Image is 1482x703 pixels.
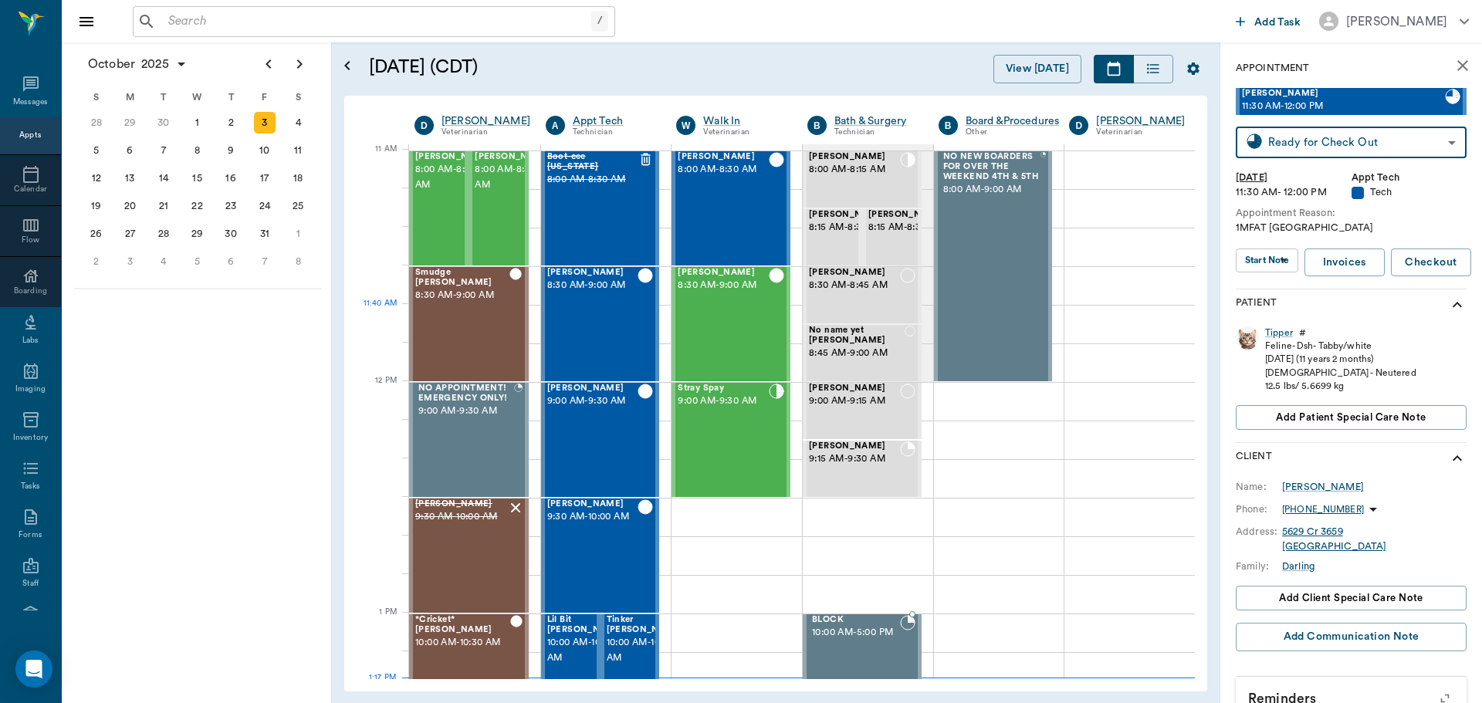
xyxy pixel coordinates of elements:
[409,266,529,382] div: CHECKED_OUT, 8:30 AM - 9:00 AM
[1096,126,1185,139] div: Veterinarian
[607,615,684,635] span: Tinker [PERSON_NAME]
[153,251,174,272] div: Tuesday, November 4, 2025
[254,167,276,189] div: Friday, October 17, 2025
[287,195,309,217] div: Saturday, October 25, 2025
[1448,296,1467,314] svg: show more
[86,195,107,217] div: Sunday, October 19, 2025
[703,113,784,129] div: Walk In
[1096,113,1185,129] a: [PERSON_NAME]
[1242,99,1445,114] span: 11:30 AM - 12:00 PM
[187,140,208,161] div: Wednesday, October 8, 2025
[1236,525,1282,539] div: Address:
[547,278,638,293] span: 8:30 AM - 9:00 AM
[678,152,769,162] span: [PERSON_NAME]
[369,55,729,79] h5: [DATE] (CDT)
[672,150,790,266] div: CHECKED_OUT, 8:00 AM - 8:30 AM
[287,167,309,189] div: Saturday, October 18, 2025
[678,278,769,293] span: 8:30 AM - 9:00 AM
[415,152,492,162] span: [PERSON_NAME]
[547,268,638,278] span: [PERSON_NAME]
[541,382,660,498] div: CHECKED_OUT, 9:00 AM - 9:30 AM
[1236,586,1467,610] button: Add client Special Care Note
[809,451,900,467] span: 9:15 AM - 9:30 AM
[409,150,469,266] div: CHECKED_OUT, 8:00 AM - 8:30 AM
[1230,7,1307,35] button: Add Task
[287,112,309,134] div: Saturday, October 4, 2025
[187,195,208,217] div: Wednesday, October 22, 2025
[809,162,900,177] span: 8:00 AM - 8:15 AM
[1236,623,1467,651] button: Add Communication Note
[254,140,276,161] div: Friday, October 10, 2025
[1282,527,1386,550] a: 5629 Cr 3659[GEOGRAPHIC_DATA]
[22,335,39,346] div: Labs
[469,150,528,266] div: CHECKED_OUT, 8:00 AM - 8:30 AM
[162,11,591,32] input: Search
[254,112,276,134] div: Today, Friday, October 3, 2025
[573,126,654,139] div: Technician
[86,167,107,189] div: Sunday, October 12, 2025
[809,346,905,361] span: 8:45 AM - 9:00 AM
[147,86,181,109] div: T
[703,126,784,139] div: Veterinarian
[138,53,172,75] span: 2025
[338,36,357,96] button: Open calendar
[287,140,309,161] div: Saturday, October 11, 2025
[284,49,315,79] button: Next page
[113,86,147,109] div: M
[809,278,900,293] span: 8:30 AM - 8:45 AM
[803,440,922,498] div: BOOKED, 9:15 AM - 9:30 AM
[254,195,276,217] div: Friday, October 24, 2025
[547,615,624,635] span: Lil Bit [PERSON_NAME]
[1448,449,1467,468] svg: show more
[547,172,638,188] span: 8:00 AM - 8:30 AM
[834,126,915,139] div: Technician
[607,635,684,666] span: 10:00 AM - 10:30 AM
[86,223,107,245] div: Sunday, October 26, 2025
[415,288,509,303] span: 8:30 AM - 9:00 AM
[809,441,900,451] span: [PERSON_NAME]
[1282,503,1364,516] p: [PHONE_NUMBER]
[475,162,552,193] span: 8:00 AM - 8:30 AM
[966,126,1060,139] div: Other
[1236,405,1467,430] button: Add patient Special Care Note
[119,112,140,134] div: Monday, September 29, 2025
[943,182,1040,198] span: 8:00 AM - 9:00 AM
[678,384,769,394] span: Stray Spay
[1282,559,1315,573] a: Darling
[678,268,769,278] span: [PERSON_NAME]
[807,116,827,135] div: B
[1069,116,1088,135] div: D
[1307,7,1481,35] button: [PERSON_NAME]
[993,55,1081,83] button: View [DATE]
[803,208,862,266] div: CHECKED_IN, 8:15 AM - 8:30 AM
[868,210,946,220] span: [PERSON_NAME]
[1352,185,1467,200] div: Tech
[547,394,638,409] span: 9:00 AM - 9:30 AM
[187,167,208,189] div: Wednesday, October 15, 2025
[1391,248,1471,277] button: Checkout
[676,116,695,135] div: W
[678,394,769,409] span: 9:00 AM - 9:30 AM
[678,162,769,177] span: 8:00 AM - 8:30 AM
[1265,367,1416,380] div: [DEMOGRAPHIC_DATA] - Neutered
[415,635,510,651] span: 10:00 AM - 10:30 AM
[966,113,1060,129] div: Board &Procedures
[1265,380,1416,393] div: 12.5 lbs / 5.6699 kg
[86,140,107,161] div: Sunday, October 5, 2025
[803,266,922,324] div: NOT_CONFIRMED, 8:30 AM - 8:45 AM
[80,49,195,79] button: October2025
[547,152,638,172] span: Boot-cee [US_STATE]
[13,432,48,444] div: Inventory
[19,529,42,541] div: Forms
[357,141,397,180] div: 11 AM
[1236,221,1467,235] div: 1MFAT [GEOGRAPHIC_DATA]
[1346,12,1447,31] div: [PERSON_NAME]
[1236,502,1282,516] div: Phone:
[357,373,397,411] div: 12 PM
[119,195,140,217] div: Monday, October 20, 2025
[254,223,276,245] div: Friday, October 31, 2025
[442,113,530,129] div: [PERSON_NAME]
[1265,326,1293,340] div: Tipper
